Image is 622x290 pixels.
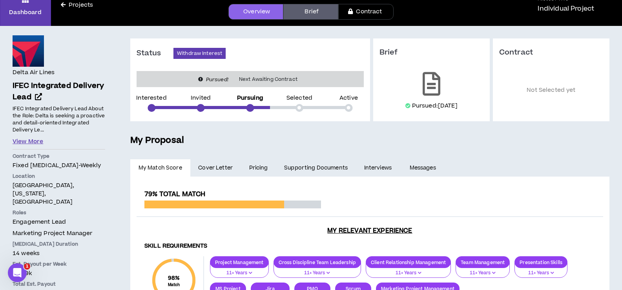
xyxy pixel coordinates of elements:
p: 11+ Years [461,270,505,277]
p: Invited [191,95,211,101]
p: Individual Project [538,4,594,13]
p: Roles [13,209,105,216]
p: Est. Payout per Week [13,261,105,268]
p: Cross Discipline Team Leadership [274,259,361,265]
p: [GEOGRAPHIC_DATA], [US_STATE], [GEOGRAPHIC_DATA] [13,181,105,206]
h3: Brief [379,48,483,57]
small: Match [168,282,180,288]
p: 11+ Years [520,270,562,277]
p: $2.29k [13,269,105,277]
i: Pursued! [206,76,228,83]
h4: Delta Air Lines [13,68,55,77]
p: Team Management [456,259,509,265]
h5: My Proposal [130,134,609,147]
a: Brief [283,4,338,20]
p: Dashboard [9,8,42,16]
button: Withdraw Interest [173,48,226,59]
p: 11+ Years [371,270,446,277]
p: Active [339,95,358,101]
span: Next Awaiting Contract [234,75,302,83]
iframe: Intercom live chat [8,263,27,282]
span: 98 % [168,274,180,282]
a: Contract [338,4,393,20]
a: Pricing [241,159,276,177]
p: Contract Type [13,153,105,160]
button: 11+ Years [456,263,510,278]
p: 14 weeks [13,249,105,257]
button: 11+ Years [274,263,361,278]
button: View More [13,137,43,146]
button: 11+ Years [210,263,269,278]
h3: Status [137,49,173,58]
a: Supporting Documents [276,159,356,177]
h3: Contract [499,48,603,57]
p: Pursued: [DATE] [412,102,458,110]
button: 11+ Years [366,263,451,278]
button: 11+ Years [514,263,567,278]
a: Interviews [356,159,401,177]
p: Total Est. Payout [13,281,105,288]
p: Not Selected yet [499,69,603,112]
span: Cover Letter [198,164,233,172]
span: 1 [24,263,30,270]
a: Messages [401,159,446,177]
p: Presentation Skills [515,259,567,265]
span: Fixed [MEDICAL_DATA] - weekly [13,161,101,170]
span: 79% Total Match [144,190,205,199]
p: Location [13,173,105,180]
p: Client Relationship Management [366,259,451,265]
p: Pursuing [237,95,263,101]
p: [MEDICAL_DATA] Duration [13,241,105,248]
h3: My Relevant Experience [137,227,603,235]
p: 11+ Years [215,270,264,277]
span: Engagement Lead [13,218,66,226]
span: Marketing Project Manager [13,229,93,237]
p: Interested [136,95,166,101]
a: My Match Score [130,159,190,177]
a: Overview [228,4,283,20]
p: IFEC Integrated Delivery Lead About the Role: Delta is seeking a proactive and detail-oriented In... [13,104,105,134]
p: Project Management [210,259,268,265]
p: Selected [286,95,312,101]
h4: Skill Requirements [144,243,595,250]
p: 11+ Years [279,270,356,277]
a: Projects [51,1,103,9]
a: IFEC Integrated Delivery Lead [13,80,105,103]
span: IFEC Integrated Delivery Lead [13,80,104,102]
